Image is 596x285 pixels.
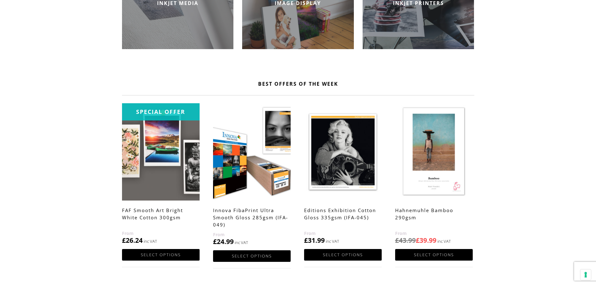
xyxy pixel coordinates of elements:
[122,249,200,261] a: Select options for “FAF Smooth Art Bright White Cotton 300gsm”
[395,236,399,245] span: £
[304,236,325,245] bdi: 31.99
[416,236,436,245] bdi: 39.99
[122,80,474,87] h2: Best Offers Of The Week
[395,236,416,245] bdi: 43.99
[395,205,473,230] h2: Hahnemuhle Bamboo 290gsm
[304,205,382,230] h2: Editions Exhibition Cotton Gloss 335gsm (IFA-045)
[395,249,473,261] a: Select options for “Hahnemuhle Bamboo 290gsm”
[122,103,200,200] img: FAF Smooth Art Bright White Cotton 300gsm
[580,269,591,280] button: Your consent preferences for tracking technologies
[122,236,126,245] span: £
[213,237,217,246] span: £
[395,103,473,200] img: Hahnemuhle Bamboo 290gsm
[213,250,291,262] a: Select options for “Innova FibaPrint Ultra Smooth Gloss 285gsm (IFA-049)”
[416,236,420,245] span: £
[304,103,382,200] img: Editions Exhibition Cotton Gloss 335gsm (IFA-045)
[304,249,382,261] a: Select options for “Editions Exhibition Cotton Gloss 335gsm (IFA-045)”
[213,205,291,231] h2: Innova FibaPrint Ultra Smooth Gloss 285gsm (IFA-049)
[304,236,308,245] span: £
[213,103,291,200] img: Innova FibaPrint Ultra Smooth Gloss 285gsm (IFA-049)
[395,103,473,245] a: Hahnemuhle Bamboo 290gsm £43.99£39.99
[213,103,291,246] a: Innova FibaPrint Ultra Smooth Gloss 285gsm (IFA-049) £24.99
[122,103,200,245] a: Special OfferFAF Smooth Art Bright White Cotton 300gsm £26.24
[213,237,234,246] bdi: 24.99
[122,205,200,230] h2: FAF Smooth Art Bright White Cotton 300gsm
[304,103,382,245] a: Editions Exhibition Cotton Gloss 335gsm (IFA-045) £31.99
[122,103,200,120] div: Special Offer
[122,236,143,245] bdi: 26.24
